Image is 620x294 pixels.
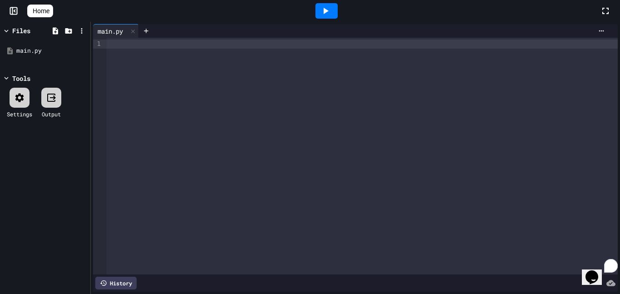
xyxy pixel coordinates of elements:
[582,258,611,285] iframe: chat widget
[27,5,53,17] a: Home
[33,6,49,15] span: Home
[12,26,30,35] div: Files
[93,26,128,36] div: main.py
[93,40,102,49] div: 1
[95,277,137,289] div: History
[7,110,32,118] div: Settings
[42,110,61,118] div: Output
[107,38,618,274] div: To enrich screen reader interactions, please activate Accessibility in Grammarly extension settings
[93,24,139,38] div: main.py
[12,74,30,83] div: Tools
[16,46,87,55] div: main.py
